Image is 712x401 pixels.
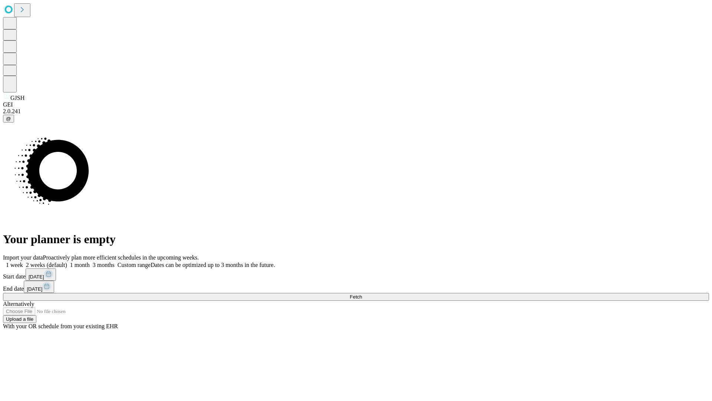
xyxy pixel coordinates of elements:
span: Import your data [3,254,43,261]
button: @ [3,115,14,123]
h1: Your planner is empty [3,232,709,246]
span: [DATE] [27,286,42,292]
div: End date [3,281,709,293]
div: Start date [3,268,709,281]
span: 3 months [93,262,115,268]
span: Custom range [118,262,151,268]
button: Upload a file [3,315,36,323]
div: GEI [3,101,709,108]
span: 2 weeks (default) [26,262,67,268]
button: Fetch [3,293,709,301]
span: @ [6,116,11,121]
span: Dates can be optimized up to 3 months in the future. [151,262,275,268]
span: 1 week [6,262,23,268]
span: With your OR schedule from your existing EHR [3,323,118,329]
button: [DATE] [24,281,54,293]
span: [DATE] [29,274,44,280]
button: [DATE] [26,268,56,281]
span: Proactively plan more efficient schedules in the upcoming weeks. [43,254,199,261]
span: Alternatively [3,301,34,307]
span: Fetch [350,294,362,300]
span: GJSH [10,95,24,101]
div: 2.0.241 [3,108,709,115]
span: 1 month [70,262,90,268]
